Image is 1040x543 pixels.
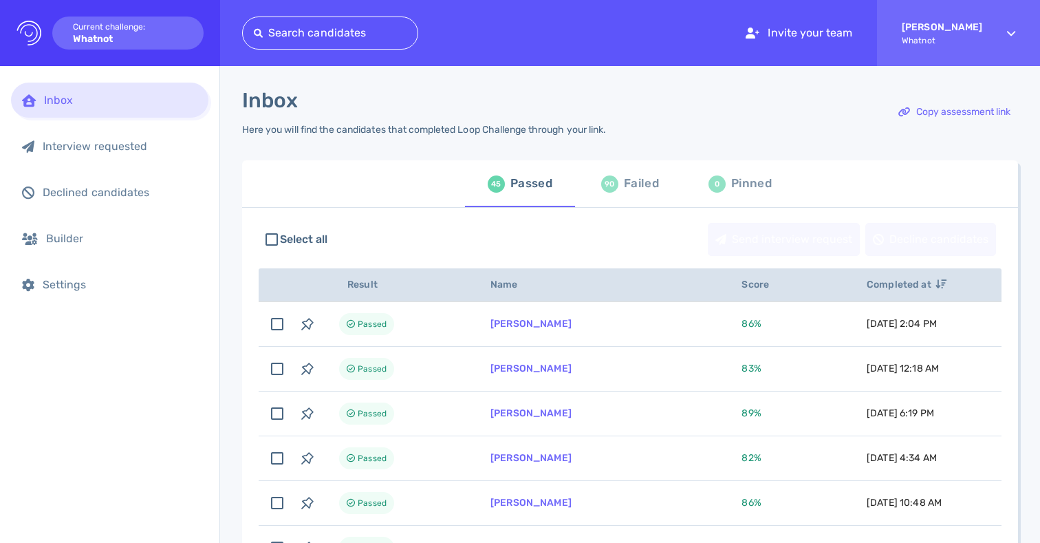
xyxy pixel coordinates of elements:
[902,21,982,33] strong: [PERSON_NAME]
[731,173,772,194] div: Pinned
[510,173,552,194] div: Passed
[358,495,387,511] span: Passed
[741,497,761,509] span: 86 %
[490,318,572,330] a: [PERSON_NAME]
[601,175,618,193] div: 90
[891,96,1018,129] button: Copy assessment link
[43,140,197,153] div: Interview requested
[741,279,784,290] span: Score
[44,94,197,107] div: Inbox
[624,173,659,194] div: Failed
[741,407,761,419] span: 89 %
[708,223,860,256] button: Send interview request
[902,36,982,45] span: Whatnot
[891,96,1017,128] div: Copy assessment link
[867,452,937,464] span: [DATE] 4:34 AM
[867,279,946,290] span: Completed at
[242,124,606,136] div: Here you will find the candidates that completed Loop Challenge through your link.
[490,279,533,290] span: Name
[280,231,328,248] span: Select all
[490,363,572,374] a: [PERSON_NAME]
[867,363,939,374] span: [DATE] 12:18 AM
[741,318,761,330] span: 86 %
[490,407,572,419] a: [PERSON_NAME]
[708,224,859,255] div: Send interview request
[43,186,197,199] div: Declined candidates
[867,407,934,419] span: [DATE] 6:19 PM
[490,497,572,509] a: [PERSON_NAME]
[488,175,505,193] div: 45
[323,268,474,302] th: Result
[865,223,996,256] button: Decline candidates
[741,363,761,374] span: 83 %
[358,361,387,377] span: Passed
[242,88,298,113] h1: Inbox
[741,452,761,464] span: 82 %
[708,175,726,193] div: 0
[867,497,942,509] span: [DATE] 10:48 AM
[358,450,387,467] span: Passed
[866,224,995,255] div: Decline candidates
[358,405,387,422] span: Passed
[43,278,197,291] div: Settings
[358,316,387,332] span: Passed
[867,318,937,330] span: [DATE] 2:04 PM
[490,452,572,464] a: [PERSON_NAME]
[46,232,197,245] div: Builder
